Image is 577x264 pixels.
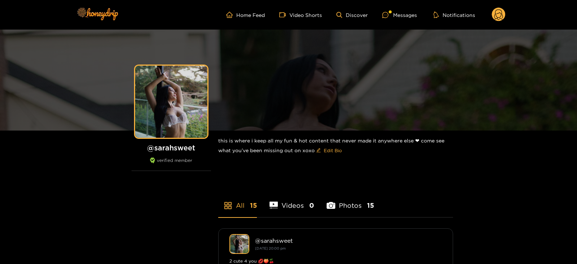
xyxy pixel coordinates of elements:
h1: @ sarahsweet [132,143,211,152]
button: editEdit Bio [315,145,343,156]
span: edit [316,148,321,153]
span: 0 [309,201,314,210]
div: @ sarahsweet [255,237,442,244]
a: Discover [336,12,368,18]
small: [DATE] 20:00 pm [255,246,286,250]
a: Home Feed [226,12,265,18]
span: home [226,12,236,18]
span: 15 [367,201,374,210]
img: sarahsweet [229,234,249,254]
div: this is where i keep all my fun & hot content that never made it anywhere else ❤︎︎ come see what ... [218,131,453,162]
span: appstore [224,201,232,210]
div: verified member [132,158,211,171]
a: Video Shorts [279,12,322,18]
li: All [218,185,257,217]
li: Videos [270,185,314,217]
button: Notifications [431,11,477,18]
span: video-camera [279,12,289,18]
li: Photos [327,185,374,217]
div: Messages [382,11,417,19]
span: 15 [250,201,257,210]
span: Edit Bio [324,147,342,154]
